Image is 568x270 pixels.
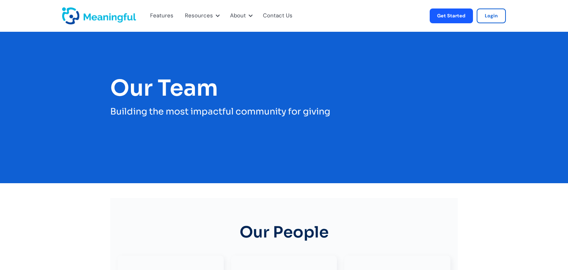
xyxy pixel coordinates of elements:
[62,7,81,24] a: home
[263,11,293,21] a: Contact Us
[110,104,458,119] div: Building the most impactful community for giving
[230,11,246,21] div: About
[150,11,168,21] a: Features
[185,11,213,21] div: Resources
[258,4,301,28] div: Contact Us
[240,213,329,252] h2: Our People
[110,76,458,100] h1: Our Team
[477,8,506,23] a: Login
[226,4,255,28] div: About
[150,11,173,21] div: Features
[146,4,177,28] div: Features
[180,4,222,28] div: Resources
[430,8,473,23] a: Get Started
